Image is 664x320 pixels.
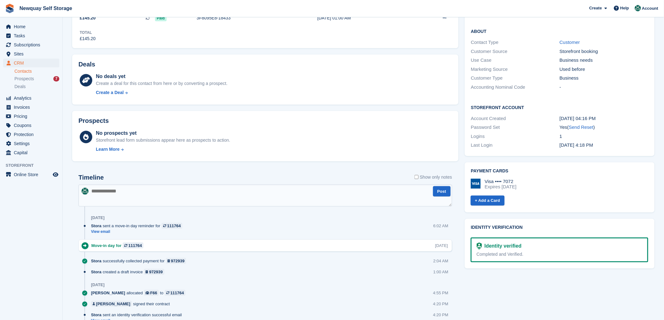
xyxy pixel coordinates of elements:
div: Create a Deal [96,89,124,96]
span: Deals [14,84,26,90]
img: stora-icon-8386f47178a22dfd0bd8f6a31ec36ba5ce8667c1dd55bd0f319d3a0aa187defe.svg [5,4,14,13]
div: £145.20 [80,35,96,42]
span: CRM [14,59,51,67]
span: Account [642,5,658,12]
div: Create a deal for this contact from here or by converting a prospect. [96,80,228,87]
img: Visa Logo [471,179,481,189]
a: menu [3,59,59,67]
a: 111764 [162,223,182,229]
div: 111764 [170,290,184,296]
div: Customer Type [471,75,560,82]
h2: Storefront Account [471,104,648,110]
a: menu [3,103,59,112]
div: Customer Source [471,48,560,55]
span: [PERSON_NAME] [91,290,125,296]
span: Stora [91,312,101,318]
div: Logins [471,133,560,140]
div: Account Created [471,115,560,122]
div: 1:00 AM [433,269,448,275]
button: Post [433,186,451,197]
div: 3F8095E8-18433 [197,15,295,21]
span: Stora [91,258,101,264]
div: F66 [150,290,157,296]
label: Show only notes [415,174,452,181]
div: created a draft invoice [91,269,168,275]
img: Identity Verification Ready [477,243,482,249]
div: 2:04 AM [433,258,448,264]
div: Use Case [471,57,560,64]
img: JON [635,5,641,11]
span: Online Store [14,170,51,179]
span: Invoices [14,103,51,112]
input: Show only notes [415,174,419,181]
div: Business [560,75,648,82]
a: Customer [560,39,580,45]
div: Business needs [560,57,648,64]
time: 2025-10-01 15:18:07 UTC [560,142,593,148]
div: 111764 [128,243,142,249]
span: Paid [155,15,167,21]
span: Protection [14,130,51,139]
a: menu [3,50,59,58]
div: Marketing Source [471,66,560,73]
a: F66 [144,290,159,296]
div: Move-in day for [91,243,147,249]
div: Contact Type [471,39,560,46]
div: Storefront lead form submissions appear here as prospects to action. [96,137,230,144]
div: Used before [560,66,648,73]
div: 4:20 PM [433,301,448,307]
div: Total [80,30,96,35]
div: 972939 [171,258,185,264]
div: Yes [560,124,648,131]
div: successfully collected payment for [91,258,189,264]
div: Password Set [471,124,560,131]
a: 111764 [123,243,143,249]
img: JON [82,188,88,195]
a: menu [3,130,59,139]
span: Settings [14,139,51,148]
div: 7 [53,76,59,81]
span: Prospects [14,76,34,82]
a: menu [3,31,59,40]
span: Help [620,5,629,11]
h2: Deals [78,61,95,68]
div: Identity verified [482,242,522,250]
span: Coupons [14,121,51,130]
div: [DATE] 01:00 AM [317,15,414,21]
div: signed their contract [91,301,173,307]
div: sent a move-in day reminder for [91,223,185,229]
h2: Payment cards [471,169,648,174]
h2: Prospects [78,117,109,124]
h2: Timeline [78,174,104,181]
span: Sites [14,50,51,58]
span: Subscriptions [14,40,51,49]
div: [DATE] [91,282,104,287]
a: 111764 [165,290,185,296]
div: 972939 [149,269,163,275]
div: No prospects yet [96,129,230,137]
a: Preview store [52,171,59,178]
a: menu [3,112,59,121]
div: 6:02 AM [433,223,448,229]
div: [DATE] [91,215,104,220]
h2: Identity verification [471,225,648,230]
a: Newquay Self Storage [17,3,75,13]
a: 972939 [144,269,164,275]
div: Expires [DATE] [485,184,517,190]
div: No deals yet [96,73,228,80]
div: Visa •••• 7072 [485,179,517,184]
span: Tasks [14,31,51,40]
a: Deals [14,83,59,90]
div: allocated to [91,290,189,296]
a: View email [91,229,185,234]
a: menu [3,22,59,31]
a: menu [3,40,59,49]
span: ( ) [567,124,595,130]
span: Analytics [14,94,51,102]
div: [DATE] [435,243,448,249]
div: sent an identity verification successful email [91,312,185,318]
div: - [560,84,648,91]
span: Storefront [6,162,62,169]
span: Stora [91,269,101,275]
a: menu [3,94,59,102]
